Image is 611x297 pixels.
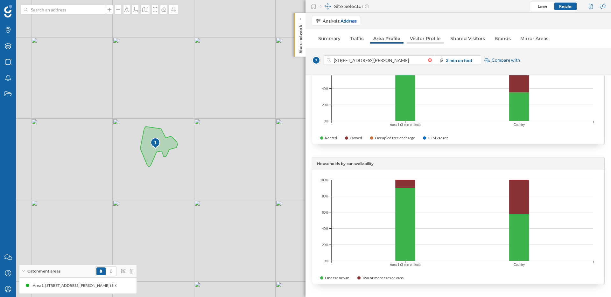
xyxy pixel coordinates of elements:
[297,22,304,53] p: Store network
[315,33,344,44] a: Summary
[322,86,328,91] span: 40%
[390,123,421,127] text: Area 1 (3 min on foot)
[375,135,415,141] span: Occupied free of charge
[322,102,328,107] span: 20%
[447,33,488,44] a: Shared Visitors
[320,177,328,182] span: 100%
[322,210,328,215] span: 60%
[390,263,421,266] text: Area 1 (3 min on foot)
[341,18,357,24] strong: Address
[31,282,131,289] div: Area 1. [STREET_ADDRESS][PERSON_NAME] (3' On foot)
[347,33,367,44] a: Traffic
[322,242,328,247] span: 20%
[322,226,328,231] span: 40%
[362,275,404,281] span: Two or more cars or vans
[324,119,328,123] span: 0%
[322,194,328,198] span: 80%
[325,135,337,141] span: Rented
[4,5,12,17] img: Geoblink Logo
[13,4,36,10] span: Support
[150,139,161,146] div: 1
[370,33,404,44] a: Area Profile
[428,135,448,141] span: HLM vacant
[323,17,357,24] div: Analysis:
[559,4,572,9] span: Regular
[492,57,520,63] span: Compare with
[514,123,525,127] text: Country
[317,161,374,167] span: Households by car availability
[325,275,349,281] span: One car or van
[325,3,331,10] img: dashboards-manager.svg
[312,56,320,65] span: 1
[27,268,60,274] span: Catchment areas
[514,263,525,266] text: Country
[538,4,547,9] span: Large
[320,3,369,10] div: Site Selector
[350,135,362,141] span: Owned
[150,137,160,149] div: 1
[491,33,514,44] a: Brands
[150,137,161,150] img: pois-map-marker.svg
[407,33,444,44] a: Visitor Profile
[446,58,472,63] strong: 3 min on foot
[324,259,328,263] span: 0%
[517,33,551,44] a: Mirror Areas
